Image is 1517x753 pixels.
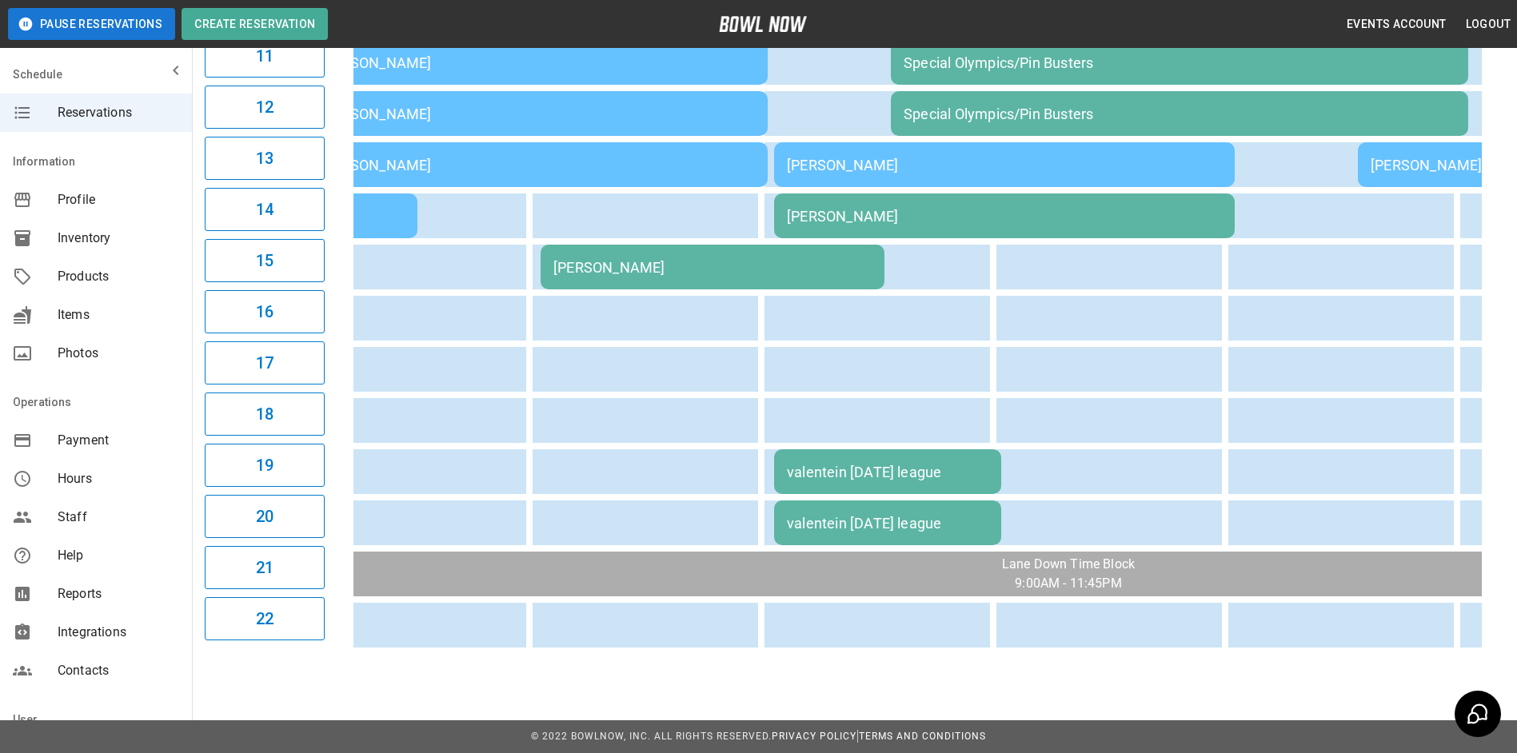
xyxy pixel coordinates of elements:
button: 12 [205,86,325,129]
button: 15 [205,239,325,282]
span: Items [58,305,179,325]
button: 22 [205,597,325,640]
button: Create Reservation [182,8,328,40]
span: Help [58,546,179,565]
div: [PERSON_NAME] [320,54,755,71]
button: 19 [205,444,325,487]
button: Pause Reservations [8,8,175,40]
a: Privacy Policy [772,731,856,742]
h6: 17 [256,350,273,376]
div: [PERSON_NAME] [320,106,755,122]
div: valentein [DATE] league [787,515,988,532]
div: [PERSON_NAME] [787,208,1222,225]
span: Profile [58,190,179,209]
a: Terms and Conditions [859,731,986,742]
span: Hours [58,469,179,488]
div: valentein [DATE] league [787,464,988,480]
h6: 21 [256,555,273,580]
button: Logout [1459,10,1517,39]
img: logo [719,16,807,32]
button: 20 [205,495,325,538]
div: Special Olympics/Pin Busters [904,54,1455,71]
button: 11 [205,34,325,78]
button: 17 [205,341,325,384]
span: Integrations [58,623,179,642]
h6: 14 [256,197,273,222]
h6: 12 [256,94,273,120]
button: 13 [205,137,325,180]
h6: 20 [256,504,273,529]
span: Reservations [58,103,179,122]
span: Payment [58,431,179,450]
button: 14 [205,188,325,231]
span: Products [58,267,179,286]
button: 18 [205,392,325,436]
div: [PERSON_NAME] [787,157,1222,173]
span: Contacts [58,661,179,680]
h6: 18 [256,401,273,427]
span: © 2022 BowlNow, Inc. All Rights Reserved. [531,731,772,742]
button: Events Account [1340,10,1453,39]
span: Inventory [58,229,179,248]
h6: 16 [256,299,273,325]
h6: 15 [256,248,273,273]
button: 16 [205,290,325,333]
button: 21 [205,546,325,589]
span: Photos [58,344,179,363]
div: Special Olympics/Pin Busters [904,106,1455,122]
h6: 13 [256,145,273,171]
span: Reports [58,584,179,604]
h6: 11 [256,43,273,69]
span: Staff [58,508,179,527]
h6: 19 [256,452,273,478]
div: [PERSON_NAME] [320,157,755,173]
h6: 22 [256,606,273,631]
div: [PERSON_NAME] [553,259,872,276]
